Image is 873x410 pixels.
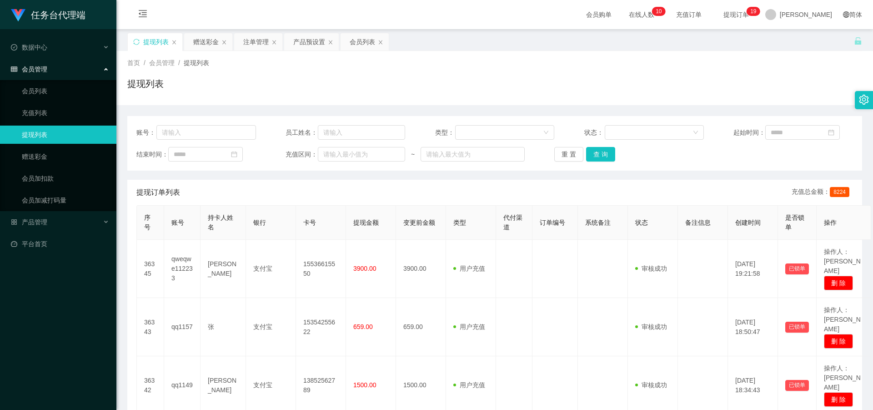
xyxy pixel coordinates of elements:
[353,381,376,389] span: 1500.00
[735,219,761,226] span: 创建时间
[201,240,246,298] td: [PERSON_NAME]
[353,219,379,226] span: 提现金额
[453,219,466,226] span: 类型
[164,240,201,298] td: qweqwe112233
[253,219,266,226] span: 银行
[396,298,446,356] td: 659.00
[635,219,648,226] span: 状态
[22,147,109,166] a: 赠送彩金
[143,33,169,51] div: 提现列表
[503,214,522,231] span: 代付渠道
[824,306,861,333] span: 操作人：[PERSON_NAME]
[144,59,145,66] span: /
[824,248,861,274] span: 操作人：[PERSON_NAME]
[22,82,109,100] a: 会员列表
[719,11,753,18] span: 提现订单
[136,187,180,198] span: 提现订单列表
[286,128,317,137] span: 员工姓名：
[728,240,778,298] td: [DATE] 19:21:58
[830,187,849,197] span: 8224
[405,150,421,159] span: ~
[286,150,317,159] span: 充值区间：
[243,33,269,51] div: 注单管理
[184,59,209,66] span: 提现列表
[403,219,435,226] span: 变更前金额
[652,7,665,16] sup: 10
[178,59,180,66] span: /
[136,150,168,159] span: 结束时间：
[328,40,333,45] i: 图标: close
[246,240,296,298] td: 支付宝
[624,11,659,18] span: 在线人数
[421,147,524,162] input: 请输入最大值为
[843,11,849,18] i: 图标: global
[208,214,233,231] span: 持卡人姓名
[271,40,277,45] i: 图标: close
[136,128,156,137] span: 账号：
[785,263,809,274] button: 已锁单
[11,66,17,72] i: 图标: table
[353,323,373,330] span: 659.00
[11,219,17,225] i: 图标: appstore-o
[635,323,667,330] span: 审核成功
[353,265,376,272] span: 3900.00
[747,7,760,16] sup: 19
[824,364,861,391] span: 操作人：[PERSON_NAME]
[221,40,227,45] i: 图标: close
[733,128,765,137] span: 起始时间：
[127,59,140,66] span: 首页
[164,298,201,356] td: qq1157
[137,240,164,298] td: 36345
[127,0,158,30] i: 图标: menu-fold
[586,147,615,162] button: 查 询
[785,214,804,231] span: 是否锁单
[318,147,405,162] input: 请输入最小值为
[785,380,809,391] button: 已锁单
[193,33,219,51] div: 赠送彩金
[453,265,485,272] span: 用户充值
[824,334,853,349] button: 删 除
[828,129,834,136] i: 图标: calendar
[144,214,151,231] span: 序号
[127,77,164,91] h1: 提现列表
[672,11,706,18] span: 充值订单
[584,128,605,137] span: 状态：
[171,40,177,45] i: 图标: close
[635,265,667,272] span: 审核成功
[435,128,456,137] span: 类型：
[149,59,175,66] span: 会员管理
[22,191,109,209] a: 会员加减打码量
[156,125,256,140] input: 请输入
[201,298,246,356] td: 张
[785,322,809,333] button: 已锁单
[824,276,853,290] button: 删 除
[585,219,611,226] span: 系统备注
[11,44,17,51] i: 图标: check-circle-o
[659,7,662,16] p: 0
[22,126,109,144] a: 提现列表
[693,130,698,136] i: 图标: down
[293,33,325,51] div: 产品预设置
[296,298,346,356] td: 15354255622
[824,392,853,407] button: 删 除
[859,95,869,105] i: 图标: setting
[685,219,711,226] span: 备注信息
[350,33,375,51] div: 会员列表
[22,104,109,122] a: 充值列表
[318,125,405,140] input: 请输入
[231,151,237,157] i: 图标: calendar
[22,169,109,187] a: 会员加扣款
[854,37,862,45] i: 图标: unlock
[296,240,346,298] td: 15536615550
[540,219,565,226] span: 订单编号
[656,7,659,16] p: 1
[792,187,853,198] div: 充值总金额：
[11,218,47,226] span: 产品管理
[171,219,184,226] span: 账号
[11,9,25,22] img: logo.9652507e.png
[11,11,85,18] a: 任务台代理端
[453,381,485,389] span: 用户充值
[824,219,837,226] span: 操作
[543,130,549,136] i: 图标: down
[378,40,383,45] i: 图标: close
